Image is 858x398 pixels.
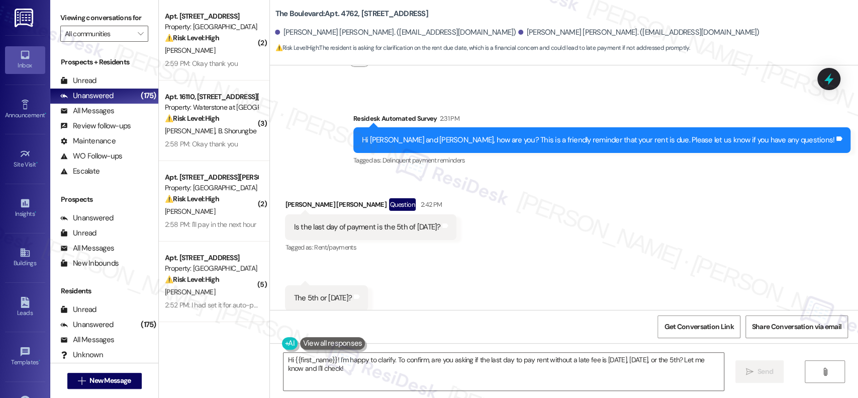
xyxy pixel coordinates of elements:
strong: ⚠️ Risk Level: High [165,275,219,284]
div: Prospects [50,194,158,205]
i:  [821,368,828,376]
div: Tagged as: [285,240,456,255]
div: 2:58 PM: I'll pay in the next hour [165,220,256,229]
span: Delinquent payment reminders [383,156,465,165]
div: Maintenance [60,136,116,146]
button: Get Conversation Link [657,315,740,338]
div: Tagged as: [353,153,850,168]
div: [PERSON_NAME] [PERSON_NAME] [285,198,456,214]
div: Unread [60,304,97,315]
div: Unread [60,228,97,238]
div: Unanswered [60,213,114,223]
i:  [78,377,85,385]
div: Escalate [60,166,100,177]
span: New Message [89,375,131,386]
div: 2:52 PM: I had set it for auto-pay [165,300,261,309]
div: Question [389,198,416,211]
b: The Boulevard: Apt. 4762, [STREET_ADDRESS] [275,9,428,19]
button: New Message [67,373,142,389]
span: [PERSON_NAME] [165,207,215,216]
span: Get Conversation Link [664,322,733,332]
label: Viewing conversations for [60,10,148,26]
div: (175) [138,317,158,333]
div: All Messages [60,243,114,254]
span: • [35,209,36,216]
div: Residents [50,286,158,296]
button: Share Conversation via email [745,315,848,338]
i:  [746,368,753,376]
div: Hi [PERSON_NAME] and [PERSON_NAME], how are you? This is a friendly reminder that your rent is du... [362,135,834,145]
div: [PERSON_NAME] [PERSON_NAME]. ([EMAIL_ADDRESS][DOMAIN_NAME]) [275,27,516,38]
a: Leads [5,294,45,321]
div: 2:31 PM [437,113,459,124]
div: Unanswered [60,320,114,330]
strong: ⚠️ Risk Level: High [165,33,219,42]
div: (175) [138,88,158,104]
div: Apt. 16110, [STREET_ADDRESS][PERSON_NAME] [165,92,258,102]
span: • [39,357,40,364]
div: 2:58 PM: Okay thank you [165,139,238,148]
textarea: Hi {{first_name}}! I'm happy to clarify. To confirm, are you asking if the last day to pay rent w... [283,353,723,390]
strong: ⚠️ Risk Level: High [275,44,318,52]
span: B. Shorungbe [218,126,257,135]
div: Unread [60,75,97,86]
div: Prospects + Residents [50,57,158,67]
span: : The resident is asking for clarification on the rent due date, which is a financial concern and... [275,43,689,53]
div: Apt. [STREET_ADDRESS][PERSON_NAME] [165,172,258,183]
strong: ⚠️ Risk Level: High [165,114,219,123]
span: [PERSON_NAME] [165,46,215,55]
a: Insights • [5,195,45,222]
span: Share Conversation via email [752,322,841,332]
div: 2:42 PM [418,199,442,210]
div: Apt. [STREET_ADDRESS] [165,253,258,263]
div: Property: [GEOGRAPHIC_DATA] [165,263,258,274]
i:  [138,30,143,38]
div: All Messages [60,335,114,345]
a: Buildings [5,244,45,271]
div: Residesk Automated Survey [353,113,850,127]
div: 2:59 PM: Okay thank you [165,59,238,68]
a: Inbox [5,46,45,73]
span: • [45,110,46,117]
div: The 5th or [DATE]? [294,293,352,303]
span: Rent/payments [314,243,356,252]
img: ResiDesk Logo [15,9,35,27]
div: Property: Waterstone at [GEOGRAPHIC_DATA] [165,102,258,113]
span: [PERSON_NAME] [165,126,218,135]
span: [PERSON_NAME] [165,287,215,296]
input: All communities [65,26,132,42]
div: WO Follow-ups [60,151,122,162]
span: Send [757,366,773,377]
div: [PERSON_NAME] [PERSON_NAME]. ([EMAIL_ADDRESS][DOMAIN_NAME]) [518,27,759,38]
div: Unanswered [60,91,114,101]
span: • [36,160,38,167]
a: Site Visit • [5,145,45,173]
strong: ⚠️ Risk Level: High [165,194,219,203]
div: Apt. [STREET_ADDRESS] [165,11,258,22]
button: Send [735,360,784,383]
div: New Inbounds [60,258,119,269]
a: Templates • [5,343,45,370]
div: Property: [GEOGRAPHIC_DATA] [165,183,258,193]
div: Unknown [60,350,103,360]
div: Is the last day of payment is the 5th of [DATE]? [294,222,440,232]
div: All Messages [60,106,114,116]
div: Property: [GEOGRAPHIC_DATA] [165,22,258,32]
div: Review follow-ups [60,121,131,131]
